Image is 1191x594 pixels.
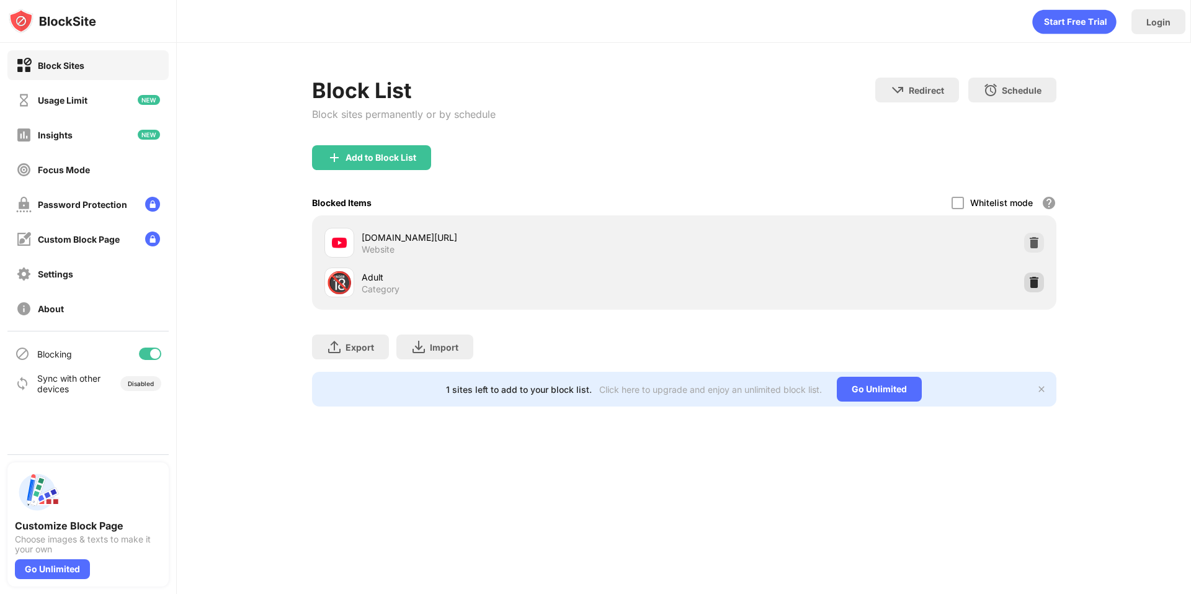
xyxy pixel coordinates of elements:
div: Click here to upgrade and enjoy an unlimited block list. [599,384,822,395]
img: logo-blocksite.svg [9,9,96,34]
img: new-icon.svg [138,130,160,140]
img: time-usage-off.svg [16,92,32,108]
div: About [38,304,64,314]
img: password-protection-off.svg [16,197,32,212]
div: Blocking [37,349,72,359]
div: Insights [38,130,73,140]
div: Add to Block List [346,153,416,163]
div: Import [430,342,458,353]
div: Sync with other devices [37,373,101,394]
div: Category [362,284,399,295]
div: Website [362,244,395,255]
div: Export [346,342,374,353]
img: blocking-icon.svg [15,346,30,361]
img: about-off.svg [16,301,32,317]
img: customize-block-page-off.svg [16,232,32,247]
div: Settings [38,269,73,279]
img: settings-off.svg [16,266,32,282]
div: Whitelist mode [970,197,1033,208]
div: Block List [312,78,496,103]
div: Password Protection [38,199,127,210]
img: lock-menu.svg [145,197,160,212]
div: Block sites permanently or by schedule [312,108,496,120]
div: [DOMAIN_NAME][URL] [362,231,684,244]
div: Go Unlimited [837,377,922,402]
img: favicons [332,235,347,250]
img: block-on.svg [16,58,32,73]
img: sync-icon.svg [15,376,30,391]
div: 1 sites left to add to your block list. [446,384,592,395]
img: push-custom-page.svg [15,470,60,515]
div: Blocked Items [312,197,372,208]
div: 🔞 [326,270,352,295]
div: Focus Mode [38,164,90,175]
img: lock-menu.svg [145,232,160,246]
div: Redirect [909,85,944,96]
img: insights-off.svg [16,127,32,143]
div: animation [1032,9,1117,34]
div: Block Sites [38,60,84,71]
div: Customize Block Page [15,520,161,532]
div: Disabled [128,380,154,387]
div: Usage Limit [38,95,87,106]
img: new-icon.svg [138,95,160,105]
img: focus-off.svg [16,162,32,178]
div: Adult [362,271,684,284]
div: Go Unlimited [15,559,90,579]
div: Custom Block Page [38,234,120,245]
img: x-button.svg [1037,384,1046,394]
div: Schedule [1002,85,1042,96]
div: Login [1146,17,1171,27]
div: Choose images & texts to make it your own [15,534,161,554]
